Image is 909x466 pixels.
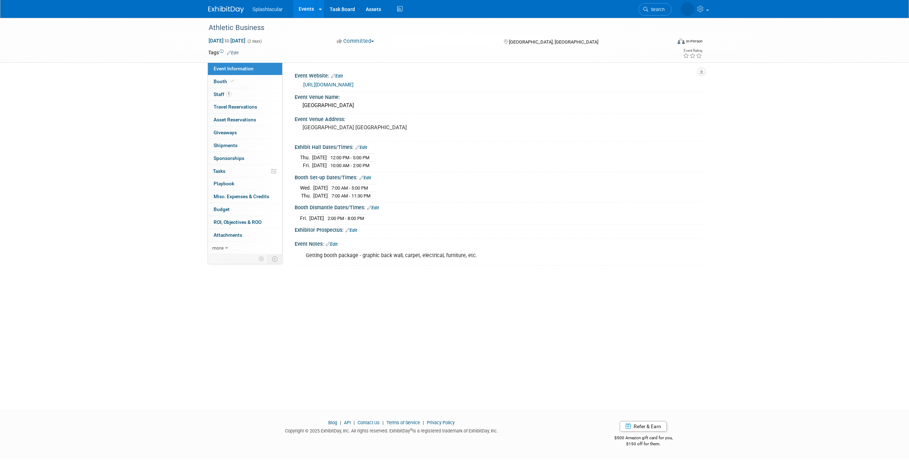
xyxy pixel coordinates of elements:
[224,38,230,44] span: to
[300,192,313,199] td: Thu.
[227,50,239,55] a: Edit
[214,155,244,161] span: Sponsorships
[678,38,685,44] img: Format-Inperson.png
[255,254,268,264] td: Personalize Event Tab Strip
[208,216,282,229] a: ROI, Objectives & ROO
[358,420,380,425] a: Contact Us
[344,420,351,425] a: API
[328,420,337,425] a: Blog
[208,88,282,101] a: Staff1
[331,74,343,79] a: Edit
[338,420,343,425] span: |
[226,91,231,97] span: 1
[586,441,701,447] div: $150 off for them.
[330,163,369,168] span: 10:00 AM - 2:00 PM
[214,206,230,212] span: Budget
[648,7,665,12] span: Search
[386,420,420,425] a: Terms of Service
[313,184,328,192] td: [DATE]
[214,194,269,199] span: Misc. Expenses & Credits
[212,245,224,251] span: more
[295,239,701,248] div: Event Notes:
[295,114,701,123] div: Event Venue Address:
[295,202,701,211] div: Booth Dismantle Dates/Times:
[681,2,694,16] img: Trinity Lawson
[355,145,367,150] a: Edit
[214,79,235,84] span: Booth
[359,175,371,180] a: Edit
[331,185,368,191] span: 7:00 AM - 5:00 PM
[427,420,455,425] a: Privacy Policy
[300,162,312,169] td: Fri.
[303,124,456,131] pre: [GEOGRAPHIC_DATA] [GEOGRAPHIC_DATA]
[214,130,237,135] span: Giveaways
[300,214,309,222] td: Fri.
[214,117,256,122] span: Asset Reservations
[208,139,282,152] a: Shipments
[214,91,231,97] span: Staff
[313,192,328,199] td: [DATE]
[208,49,239,56] td: Tags
[213,168,225,174] span: Tasks
[300,154,312,162] td: Thu.
[208,203,282,216] a: Budget
[208,165,282,177] a: Tasks
[208,152,282,165] a: Sponsorships
[586,430,701,447] div: $500 Amazon gift card for you,
[214,66,254,71] span: Event Information
[300,100,696,111] div: [GEOGRAPHIC_DATA]
[312,162,327,169] td: [DATE]
[295,172,701,181] div: Booth Set-up Dates/Times:
[208,242,282,254] a: more
[367,205,379,210] a: Edit
[214,232,242,238] span: Attachments
[208,101,282,113] a: Travel Reservations
[312,154,327,162] td: [DATE]
[381,420,385,425] span: |
[326,242,338,247] a: Edit
[214,104,257,110] span: Travel Reservations
[208,37,246,44] span: [DATE] [DATE]
[300,184,313,192] td: Wed.
[410,428,413,432] sup: ®
[208,229,282,241] a: Attachments
[303,82,354,87] a: [URL][DOMAIN_NAME]
[208,6,244,13] img: ExhibitDay
[421,420,426,425] span: |
[509,39,598,45] span: [GEOGRAPHIC_DATA], [GEOGRAPHIC_DATA]
[230,79,234,83] i: Booth reservation complete
[629,37,703,48] div: Event Format
[345,228,357,233] a: Edit
[214,219,261,225] span: ROI, Objectives & ROO
[208,62,282,75] a: Event Information
[208,177,282,190] a: Playbook
[328,216,364,221] span: 2:00 PM - 8:00 PM
[208,190,282,203] a: Misc. Expenses & Credits
[309,214,324,222] td: [DATE]
[214,181,234,186] span: Playbook
[330,155,369,160] span: 12:00 PM - 5:00 PM
[253,6,283,12] span: Splashtacular
[295,142,701,151] div: Exhibit Hall Dates/Times:
[295,70,701,80] div: Event Website:
[268,254,282,264] td: Toggle Event Tabs
[208,126,282,139] a: Giveaways
[639,3,671,16] a: Search
[295,225,701,234] div: Exhibitor Prospectus:
[247,39,262,44] span: (2 days)
[331,193,370,199] span: 7:00 AM - 11:30 PM
[620,421,667,432] a: Refer & Earn
[208,426,575,434] div: Copyright © 2025 ExhibitDay, Inc. All rights reserved. ExhibitDay is a registered trademark of Ex...
[208,114,282,126] a: Asset Reservations
[334,37,377,45] button: Committed
[206,21,661,34] div: Athletic Business
[686,39,703,44] div: In-Person
[683,49,702,52] div: Event Rating
[301,249,623,263] div: Getting booth package - graphic back wall, carpet, electrical, furniture, etc.
[295,92,701,101] div: Event Venue Name:
[352,420,356,425] span: |
[208,75,282,88] a: Booth
[214,142,238,148] span: Shipments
